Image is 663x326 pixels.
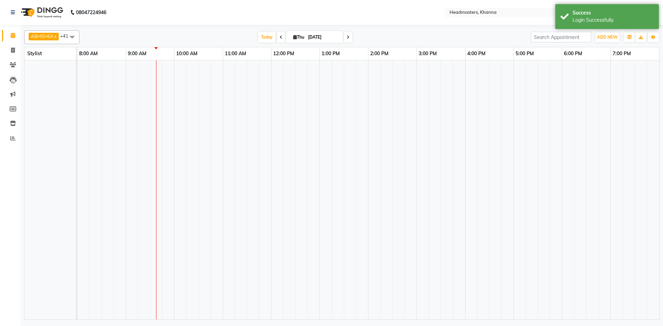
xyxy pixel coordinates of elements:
span: Today [258,32,276,42]
div: Success [573,9,654,17]
a: 1:00 PM [320,49,342,59]
b: 08047224946 [76,3,106,22]
span: ADD NEW [597,34,617,40]
span: +41 [60,33,74,39]
a: 6:00 PM [562,49,584,59]
a: 2:00 PM [368,49,390,59]
a: 9:00 AM [126,49,148,59]
span: Thu [291,34,306,40]
a: 10:00 AM [174,49,199,59]
div: Login Successfully. [573,17,654,24]
a: 11:00 AM [223,49,248,59]
input: 2025-09-04 [306,32,340,42]
img: logo [18,3,65,22]
a: 3:00 PM [417,49,439,59]
a: 5:00 PM [514,49,536,59]
input: Search Appointment [531,32,591,42]
a: 4:00 PM [465,49,487,59]
span: Stylist [27,50,42,57]
button: ADD NEW [595,32,619,42]
span: ABHISHEK [31,33,54,39]
a: x [54,33,57,39]
a: 12:00 PM [271,49,296,59]
a: 7:00 PM [611,49,633,59]
a: 8:00 AM [77,49,99,59]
